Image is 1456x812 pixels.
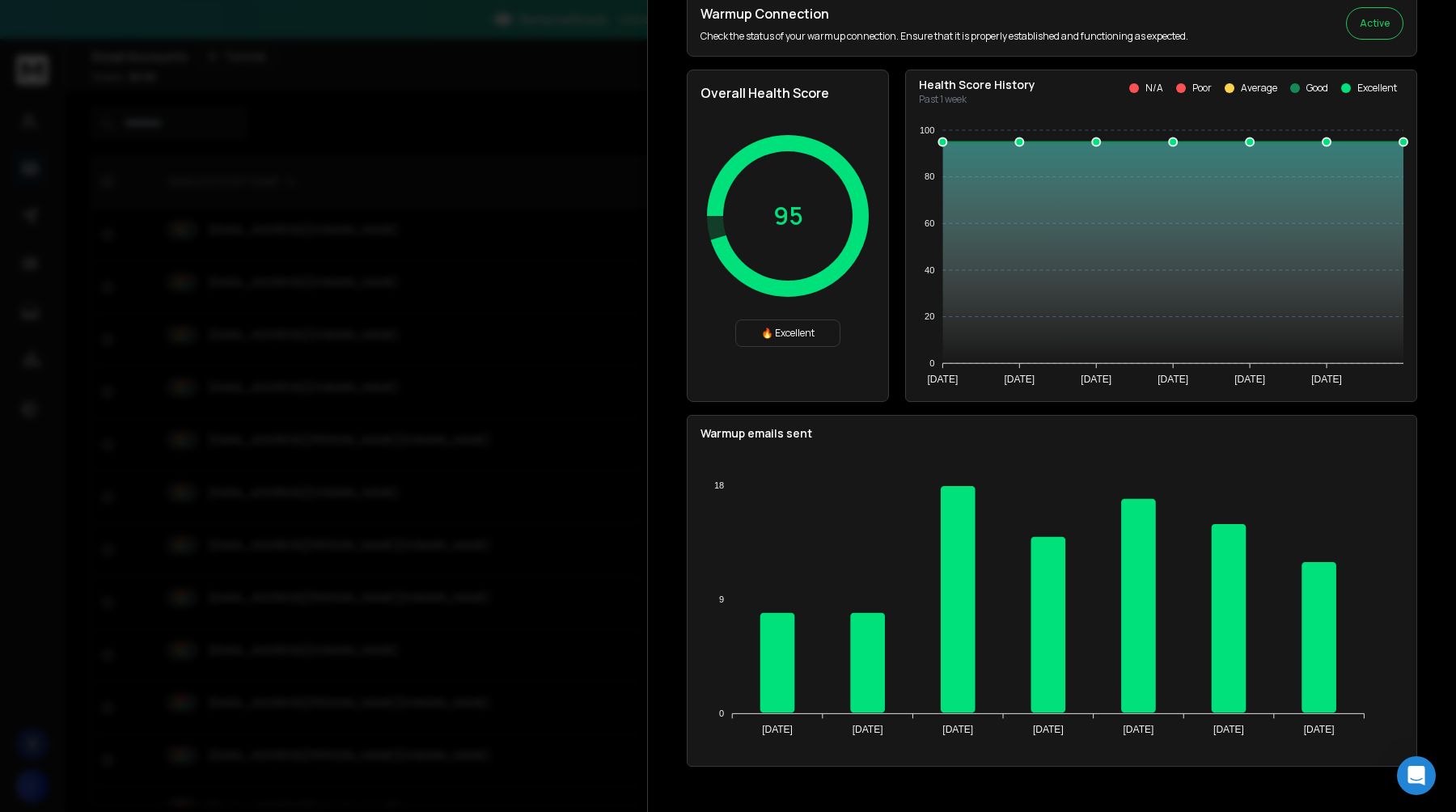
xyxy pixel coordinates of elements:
[700,4,1188,23] h2: Warmup Connection
[927,374,958,385] tspan: [DATE]
[1158,374,1188,385] tspan: [DATE]
[1306,82,1328,95] p: Good
[1033,724,1064,735] tspan: [DATE]
[853,724,883,735] tspan: [DATE]
[925,171,934,181] tspan: 80
[1004,374,1035,385] tspan: [DATE]
[1124,724,1154,735] tspan: [DATE]
[1397,756,1436,795] div: Open Intercom Messenger
[1346,7,1403,40] button: Active
[920,125,934,135] tspan: 100
[700,425,1403,442] p: Warmup emails sent
[1192,82,1212,95] p: Poor
[700,83,875,103] h2: Overall Health Score
[929,358,934,368] tspan: 0
[719,708,724,718] tspan: 0
[700,30,1188,43] p: Check the status of your warmup connection. Ensure that it is properly established and functionin...
[925,265,934,275] tspan: 40
[942,724,973,735] tspan: [DATE]
[925,218,934,228] tspan: 60
[714,480,724,490] tspan: 18
[1145,82,1163,95] p: N/A
[1241,82,1277,95] p: Average
[1357,82,1397,95] p: Excellent
[1304,724,1335,735] tspan: [DATE]
[1311,374,1342,385] tspan: [DATE]
[925,311,934,321] tspan: 20
[1234,374,1265,385] tspan: [DATE]
[1081,374,1111,385] tspan: [DATE]
[719,594,724,604] tspan: 9
[1213,724,1244,735] tspan: [DATE]
[735,319,840,347] div: 🔥 Excellent
[773,201,803,230] p: 95
[919,93,1035,106] p: Past 1 week
[919,77,1035,93] p: Health Score History
[762,724,793,735] tspan: [DATE]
